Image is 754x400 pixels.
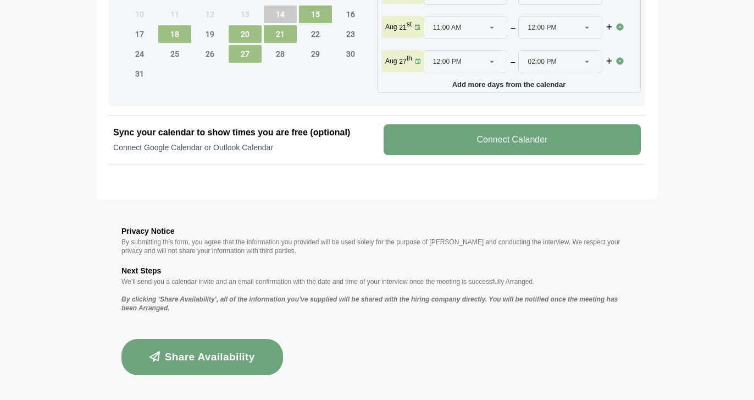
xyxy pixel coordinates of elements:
span: Thursday, August 28, 2025 [264,45,297,63]
span: Wednesday, August 13, 2025 [229,6,262,23]
p: We’ll send you a calendar invite and an email confirmation with the date and time of your intervi... [121,277,633,286]
span: Sunday, August 24, 2025 [123,45,156,63]
span: Monday, August 18, 2025 [158,25,191,43]
span: Monday, August 11, 2025 [158,6,191,23]
span: Friday, August 29, 2025 [299,45,332,63]
button: Share Availability [121,339,283,375]
h3: Privacy Notice [121,224,633,238]
span: Sunday, August 10, 2025 [123,6,156,23]
p: Aug [385,57,397,65]
h2: Sync your calendar to show times you are free (optional) [113,126,370,139]
h3: Next Steps [121,264,633,277]
p: By clicking ‘Share Availability’, all of the information you’ve supplied will be shared with the ... [121,295,633,313]
sup: st [407,20,412,28]
strong: 21 [399,24,406,31]
span: Thursday, August 21, 2025 [264,25,297,43]
span: 12:00 PM [433,51,462,73]
sup: th [407,54,412,62]
span: Sunday, August 31, 2025 [123,65,156,83]
p: Aug [385,23,397,31]
span: Thursday, August 14, 2025 [264,6,297,23]
span: Wednesday, August 27, 2025 [229,45,262,63]
v-button: Connect Calander [384,124,641,155]
span: Sunday, August 17, 2025 [123,25,156,43]
span: Monday, August 25, 2025 [158,45,191,63]
p: Connect Google Calendar or Outlook Calendar [113,142,370,153]
span: Friday, August 15, 2025 [299,6,332,23]
strong: 27 [399,58,406,65]
span: Saturday, August 16, 2025 [334,6,367,23]
span: Wednesday, August 20, 2025 [229,25,262,43]
span: Saturday, August 23, 2025 [334,25,367,43]
span: Tuesday, August 26, 2025 [193,45,226,63]
span: Saturday, August 30, 2025 [334,45,367,63]
p: By submitting this form, you agree that the information you provided will be used solely for the ... [121,238,633,255]
span: 12:00 PM [528,17,556,39]
span: 11:00 AM [433,17,462,39]
span: Tuesday, August 12, 2025 [193,6,226,23]
span: 02:00 PM [528,51,556,73]
p: Add more days from the calendar [382,76,636,88]
span: Tuesday, August 19, 2025 [193,25,226,43]
span: Friday, August 22, 2025 [299,25,332,43]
